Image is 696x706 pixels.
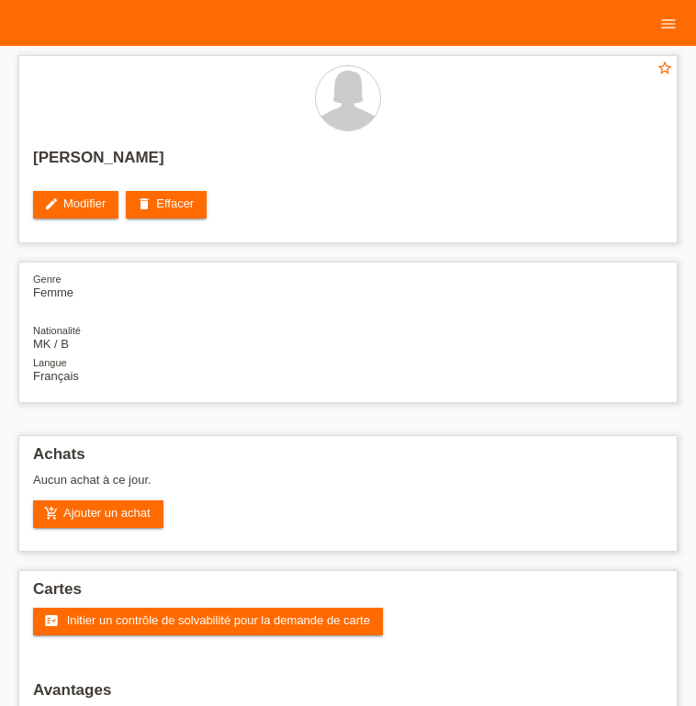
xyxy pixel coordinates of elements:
[33,500,163,528] a: add_shopping_cartAjouter un achat
[67,613,370,627] span: Initier un contrôle de solvabilité pour la demande de carte
[650,17,687,28] a: menu
[33,608,383,635] a: fact_check Initier un contrôle de solvabilité pour la demande de carte
[33,274,62,285] span: Genre
[33,337,69,351] span: Macédoine / B / 23.03.2014
[44,196,59,211] i: edit
[657,60,673,79] a: star_border
[44,506,59,521] i: add_shopping_cart
[33,272,663,299] div: Femme
[33,580,663,608] h2: Cartes
[44,613,59,628] i: fact_check
[33,369,79,383] span: Français
[126,191,207,219] a: deleteEffacer
[33,357,67,368] span: Langue
[137,196,152,211] i: delete
[33,149,663,176] h2: [PERSON_NAME]
[33,191,118,219] a: editModifier
[33,325,81,336] span: Nationalité
[659,15,678,33] i: menu
[657,60,673,76] i: star_border
[33,473,663,500] div: Aucun achat à ce jour.
[33,445,663,473] h2: Achats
